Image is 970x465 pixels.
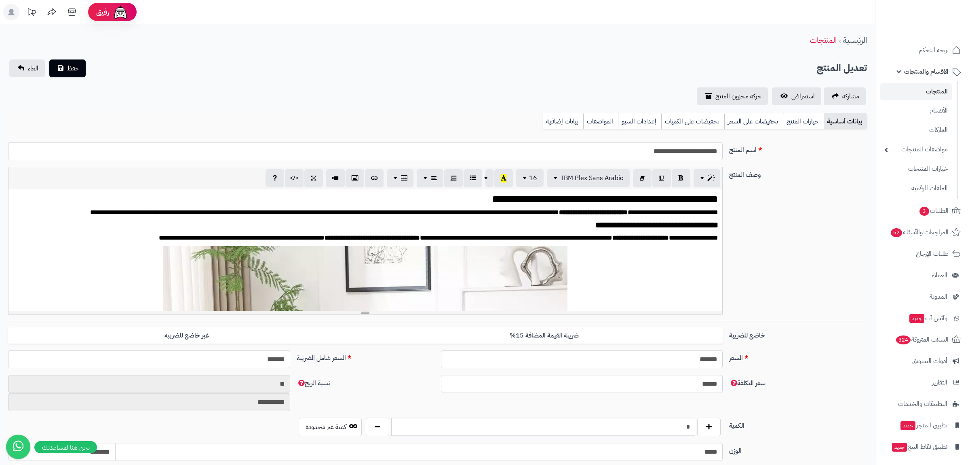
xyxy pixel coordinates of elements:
a: تطبيق نقاط البيعجديد [880,437,965,457]
label: غير خاضع للضريبه [8,327,365,344]
a: تخفيضات على السعر [724,113,783,130]
span: المراجعات والأسئلة [890,227,949,238]
h2: تعديل المنتج [817,60,867,76]
a: التطبيقات والخدمات [880,394,965,414]
a: مواصفات المنتجات [880,141,952,158]
a: إعدادات السيو [618,113,661,130]
a: التقارير [880,373,965,392]
label: الكمية [726,418,870,431]
a: حركة مخزون المنتج [697,87,768,105]
span: استعراض [791,91,815,101]
a: طلبات الإرجاع [880,244,965,263]
a: المراجعات والأسئلة52 [880,223,965,242]
span: جديد [900,421,915,430]
span: المدونة [930,291,947,302]
span: تطبيق نقاط البيع [891,441,947,452]
span: لوحة التحكم [919,45,949,56]
span: الغاء [28,64,38,73]
a: خيارات المنتج [783,113,824,130]
a: الرئيسية [843,34,867,46]
span: السلات المتروكة [895,334,949,345]
label: ضريبة القيمة المضافة 15% [365,327,723,344]
a: تخفيضات على الكميات [661,113,724,130]
span: جديد [892,443,907,452]
a: تطبيق المتجرجديد [880,416,965,435]
a: الملفات الرقمية [880,180,952,197]
label: اسم المنتج [726,142,870,155]
label: السعر [726,350,870,363]
a: بيانات إضافية [543,113,583,130]
a: لوحة التحكم [880,40,965,60]
span: 52 [891,228,902,237]
label: الوزن [726,443,870,456]
span: حركة مخزون المنتج [715,91,761,101]
span: مشاركه [842,91,859,101]
button: IBM Plex Sans Arabic [547,169,630,187]
a: الماركات [880,121,952,139]
span: IBM Plex Sans Arabic [561,173,623,183]
label: وصف المنتج [726,167,870,180]
a: الغاء [9,59,45,77]
span: 324 [896,335,911,344]
span: رفيق [96,7,109,17]
a: العملاء [880,265,965,285]
span: أدوات التسويق [912,355,947,367]
button: 16 [516,169,544,187]
a: بيانات أساسية [824,113,867,130]
img: ai-face.png [112,4,129,20]
a: الطلبات3 [880,201,965,221]
span: جديد [909,314,924,323]
span: طلبات الإرجاع [916,248,949,259]
span: 3 [919,207,929,216]
span: 16 [529,173,537,183]
span: التطبيقات والخدمات [898,398,947,410]
a: خيارات المنتجات [880,160,952,178]
span: حفظ [67,64,79,73]
span: تطبيق المتجر [900,420,947,431]
span: الطلبات [919,205,949,217]
span: سعر التكلفة [729,378,765,388]
img: logo-2.png [915,23,962,40]
a: المنتجات [880,83,952,100]
a: أدوات التسويق [880,351,965,371]
a: تحديثات المنصة [21,4,42,22]
a: استعراض [772,87,821,105]
a: السلات المتروكة324 [880,330,965,349]
a: المواصفات [583,113,618,130]
span: الأقسام والمنتجات [904,66,949,77]
a: المدونة [880,287,965,306]
button: حفظ [49,59,86,77]
span: العملاء [932,270,947,281]
span: التقارير [932,377,947,388]
a: وآتس آبجديد [880,308,965,328]
span: وآتس آب [909,312,947,324]
label: السعر شامل الضريبة [293,350,438,363]
span: نسبة الربح [297,378,330,388]
a: المنتجات [810,34,837,46]
label: خاضع للضريبة [726,327,870,340]
a: مشاركه [824,87,866,105]
a: الأقسام [880,102,952,119]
